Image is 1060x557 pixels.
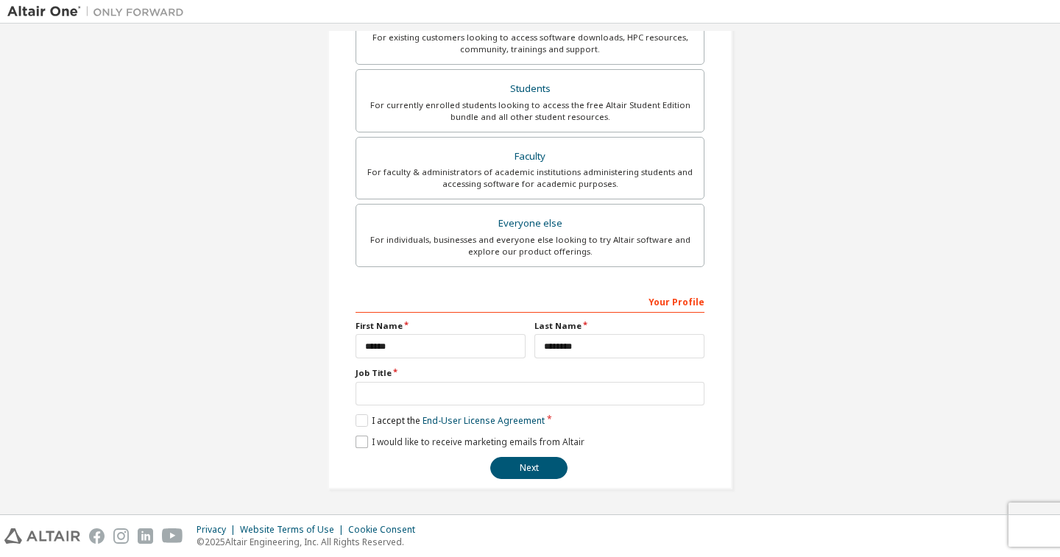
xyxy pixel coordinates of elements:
div: For existing customers looking to access software downloads, HPC resources, community, trainings ... [365,32,695,55]
a: End-User License Agreement [423,414,545,427]
img: facebook.svg [89,528,105,544]
label: I would like to receive marketing emails from Altair [356,436,584,448]
div: Students [365,79,695,99]
div: Faculty [365,146,695,167]
label: Last Name [534,320,704,332]
div: Everyone else [365,213,695,234]
div: Privacy [197,524,240,536]
img: youtube.svg [162,528,183,544]
label: I accept the [356,414,545,427]
label: Job Title [356,367,704,379]
label: First Name [356,320,526,332]
div: Cookie Consent [348,524,424,536]
p: © 2025 Altair Engineering, Inc. All Rights Reserved. [197,536,424,548]
img: linkedin.svg [138,528,153,544]
div: For individuals, businesses and everyone else looking to try Altair software and explore our prod... [365,234,695,258]
div: Your Profile [356,289,704,313]
div: Website Terms of Use [240,524,348,536]
img: instagram.svg [113,528,129,544]
div: For faculty & administrators of academic institutions administering students and accessing softwa... [365,166,695,190]
div: For currently enrolled students looking to access the free Altair Student Edition bundle and all ... [365,99,695,123]
img: Altair One [7,4,191,19]
button: Next [490,457,568,479]
img: altair_logo.svg [4,528,80,544]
